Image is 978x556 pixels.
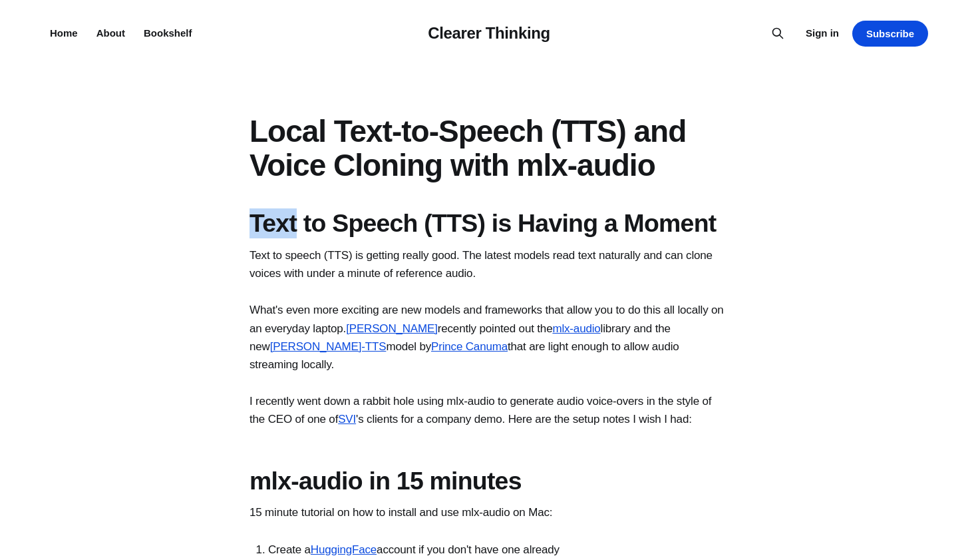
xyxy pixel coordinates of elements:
p: Text to speech (TTS) is getting really good. The latest models read text naturally and can clone ... [249,246,729,282]
a: About [96,27,125,39]
a: Sign in [806,25,839,41]
a: SVI [338,413,356,425]
button: Sign up now [196,134,283,162]
p: Become a member of to start commenting. [21,99,458,115]
div: 0 comments [410,6,479,23]
span: Clearer Thinking [190,100,292,113]
a: Subscribe [852,21,928,47]
a: [PERSON_NAME]-TTS [270,340,387,353]
h1: Local Text-to-Speech (TTS) and Voice Cloning with mlx-audio [249,115,729,182]
h1: Text to Speech (TTS) is Having a Moment [249,208,729,238]
a: Prince Canuma [431,340,508,353]
button: Sign in [271,171,308,185]
a: HuggingFace [311,543,377,556]
a: Clearer Thinking [428,24,550,42]
span: Already a member? [171,170,269,186]
p: What's even more exciting are new models and frameworks that allow you to do this all locally on ... [249,301,729,374]
a: Bookshelf [144,27,192,39]
a: Home [50,27,78,39]
h1: Start the conversation [141,69,338,93]
a: mlx-audio [552,322,600,335]
button: Search this site [767,23,788,44]
p: I recently went down a rabbit hole using mlx-audio to generate audio voice-overs in the style of ... [249,392,729,428]
p: 15 minute tutorial on how to install and use mlx-audio on Mac: [249,503,729,521]
a: [PERSON_NAME] [346,322,438,335]
h1: mlx-audio in 15 minutes [249,466,729,496]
